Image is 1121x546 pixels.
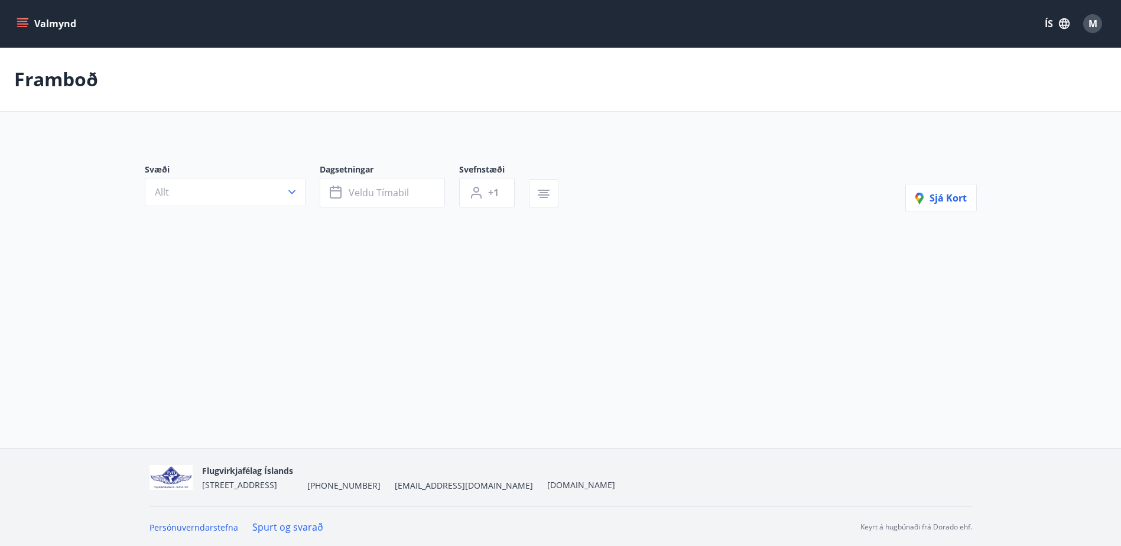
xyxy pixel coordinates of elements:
a: Persónuverndarstefna [150,522,238,533]
span: Dagsetningar [320,164,459,178]
span: Svæði [145,164,320,178]
button: ÍS [1038,13,1076,34]
p: Framboð [14,66,98,92]
span: M [1088,17,1097,30]
button: Allt [145,178,306,206]
a: [DOMAIN_NAME] [547,479,615,490]
p: Keyrt á hugbúnaði frá Dorado ehf. [860,522,972,532]
span: +1 [488,186,499,199]
span: Sjá kort [915,191,967,204]
img: jfCJGIgpp2qFOvTFfsN21Zau9QV3gluJVgNw7rvD.png [150,465,193,490]
button: M [1078,9,1107,38]
span: Svefnstæði [459,164,529,178]
span: Veldu tímabil [349,186,409,199]
button: menu [14,13,81,34]
span: Allt [155,186,169,199]
span: Flugvirkjafélag Íslands [202,465,293,476]
span: [PHONE_NUMBER] [307,480,381,492]
button: +1 [459,178,515,207]
span: [EMAIL_ADDRESS][DOMAIN_NAME] [395,480,533,492]
button: Sjá kort [905,184,977,212]
button: Veldu tímabil [320,178,445,207]
span: [STREET_ADDRESS] [202,479,277,490]
a: Spurt og svarað [252,521,323,534]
